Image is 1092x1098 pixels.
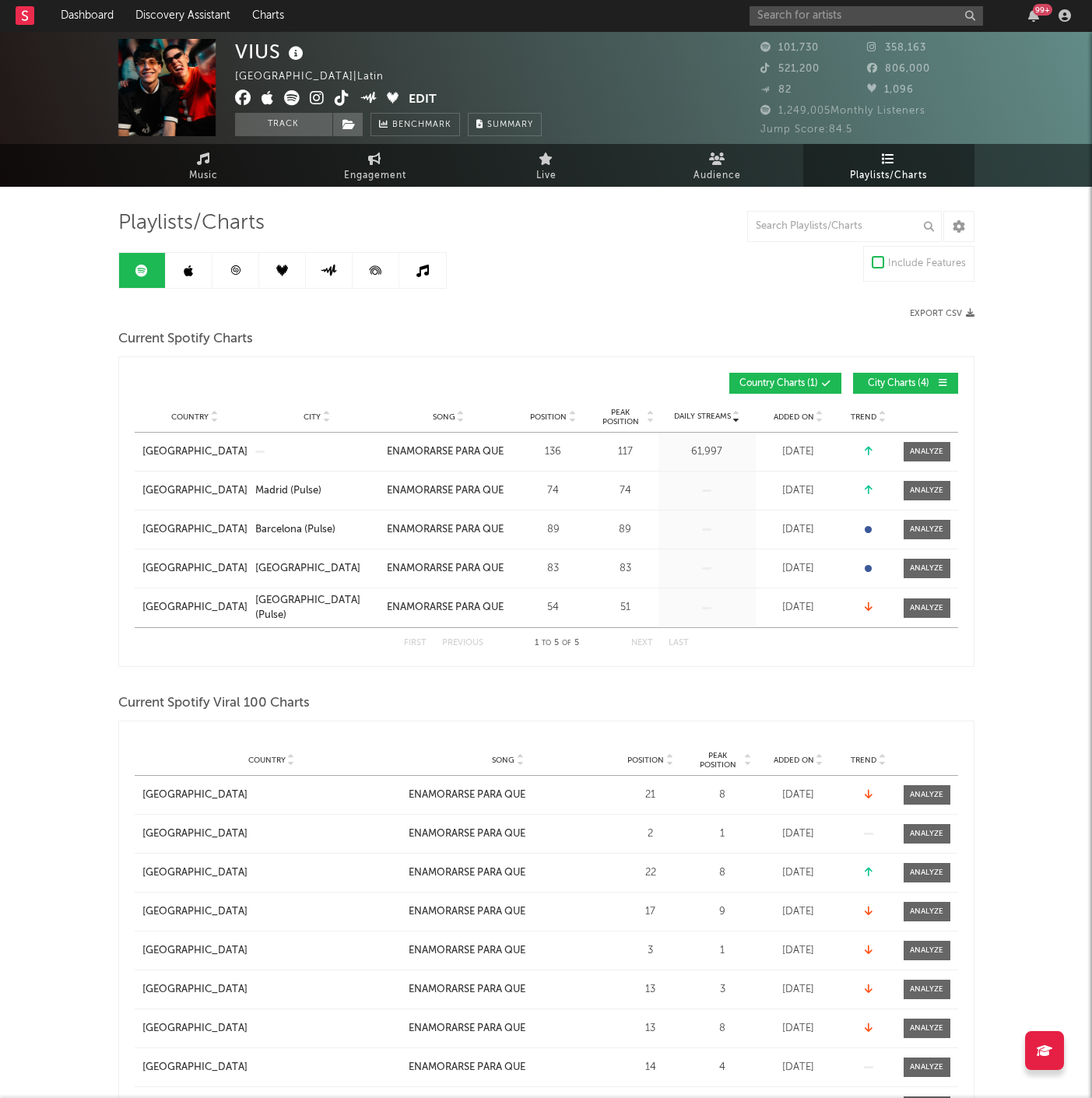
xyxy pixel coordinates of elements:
[627,756,664,765] span: Position
[142,788,401,803] a: [GEOGRAPHIC_DATA]
[867,43,926,53] span: 358,163
[118,144,290,187] a: Music
[760,483,837,499] div: [DATE]
[760,125,852,135] span: Jump Score: 84.5
[1033,4,1052,16] div: 99 +
[409,826,525,842] div: ENAMORARSE PARA QUE
[189,167,218,185] span: Music
[518,522,588,538] div: 89
[142,483,248,499] div: [GEOGRAPHIC_DATA]
[760,522,837,538] div: [DATE]
[853,373,958,394] button: City Charts(4)
[370,113,460,136] a: Benchmark
[235,68,402,86] div: [GEOGRAPHIC_DATA] | Latin
[760,43,819,53] span: 101,730
[235,39,307,65] div: VIUS
[304,412,321,422] span: City
[409,1021,608,1037] a: ENAMORARSE PARA QUE
[760,1060,837,1075] div: [DATE]
[662,444,752,460] div: 61,997
[596,522,655,538] div: 89
[693,167,741,185] span: Audience
[409,982,525,998] div: ENAMORARSE PARA QUE
[142,1021,248,1037] div: [GEOGRAPHIC_DATA]
[142,943,401,959] a: [GEOGRAPHIC_DATA]
[255,483,379,499] a: Madrid (Pulse)
[616,826,686,842] div: 2
[669,639,689,647] button: Last
[142,982,401,998] a: [GEOGRAPHIC_DATA]
[631,639,653,647] button: Next
[387,600,511,616] a: ENAMORARSE PARA QUE
[255,483,321,499] div: Madrid (Pulse)
[461,144,632,187] a: Live
[142,600,248,616] a: [GEOGRAPHIC_DATA]
[171,412,209,422] span: Country
[760,561,837,577] div: [DATE]
[118,330,253,349] span: Current Spotify Charts
[693,788,752,803] div: 8
[518,600,588,616] div: 54
[596,483,655,499] div: 74
[910,309,974,318] button: Export CSV
[693,865,752,881] div: 8
[803,144,974,187] a: Playlists/Charts
[760,444,837,460] div: [DATE]
[248,756,286,765] span: Country
[530,412,567,422] span: Position
[851,756,876,765] span: Trend
[747,211,942,242] input: Search Playlists/Charts
[536,167,557,185] span: Live
[596,561,655,577] div: 83
[632,144,803,187] a: Audience
[290,144,461,187] a: Engagement
[255,593,379,623] a: [GEOGRAPHIC_DATA] (Pulse)
[760,826,837,842] div: [DATE]
[760,788,837,803] div: [DATE]
[514,634,600,653] div: 1 5 5
[142,865,248,881] div: [GEOGRAPHIC_DATA]
[409,943,608,959] a: ENAMORARSE PARA QUE
[409,1060,608,1075] a: ENAMORARSE PARA QUE
[142,904,248,920] div: [GEOGRAPHIC_DATA]
[409,943,525,959] div: ENAMORARSE PARA QUE
[142,522,248,538] div: [GEOGRAPHIC_DATA]
[409,904,525,920] div: ENAMORARSE PARA QUE
[433,412,455,422] span: Song
[255,522,379,538] a: Barcelona (Pulse)
[616,1021,686,1037] div: 13
[863,379,935,388] span: City Charts ( 4 )
[142,943,248,959] div: [GEOGRAPHIC_DATA]
[1028,9,1039,22] button: 99+
[760,943,837,959] div: [DATE]
[616,943,686,959] div: 3
[693,826,752,842] div: 1
[674,411,731,423] span: Daily Streams
[409,90,437,110] button: Edit
[542,640,551,647] span: to
[142,826,248,842] div: [GEOGRAPHIC_DATA]
[596,600,655,616] div: 51
[409,826,608,842] a: ENAMORARSE PARA QUE
[750,6,983,26] input: Search for artists
[387,561,504,577] div: ENAMORARSE PARA QUE
[487,121,533,129] span: Summary
[693,982,752,998] div: 3
[760,106,925,116] span: 1,249,005 Monthly Listeners
[562,640,571,647] span: of
[442,639,483,647] button: Previous
[142,1021,401,1037] a: [GEOGRAPHIC_DATA]
[867,64,930,74] span: 806,000
[142,561,248,577] a: [GEOGRAPHIC_DATA]
[387,483,504,499] div: ENAMORARSE PARA QUE
[387,522,511,538] a: ENAMORARSE PARA QUE
[739,379,818,388] span: Country Charts ( 1 )
[118,214,265,233] span: Playlists/Charts
[616,904,686,920] div: 17
[760,1021,837,1037] div: [DATE]
[409,904,608,920] a: ENAMORARSE PARA QUE
[760,904,837,920] div: [DATE]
